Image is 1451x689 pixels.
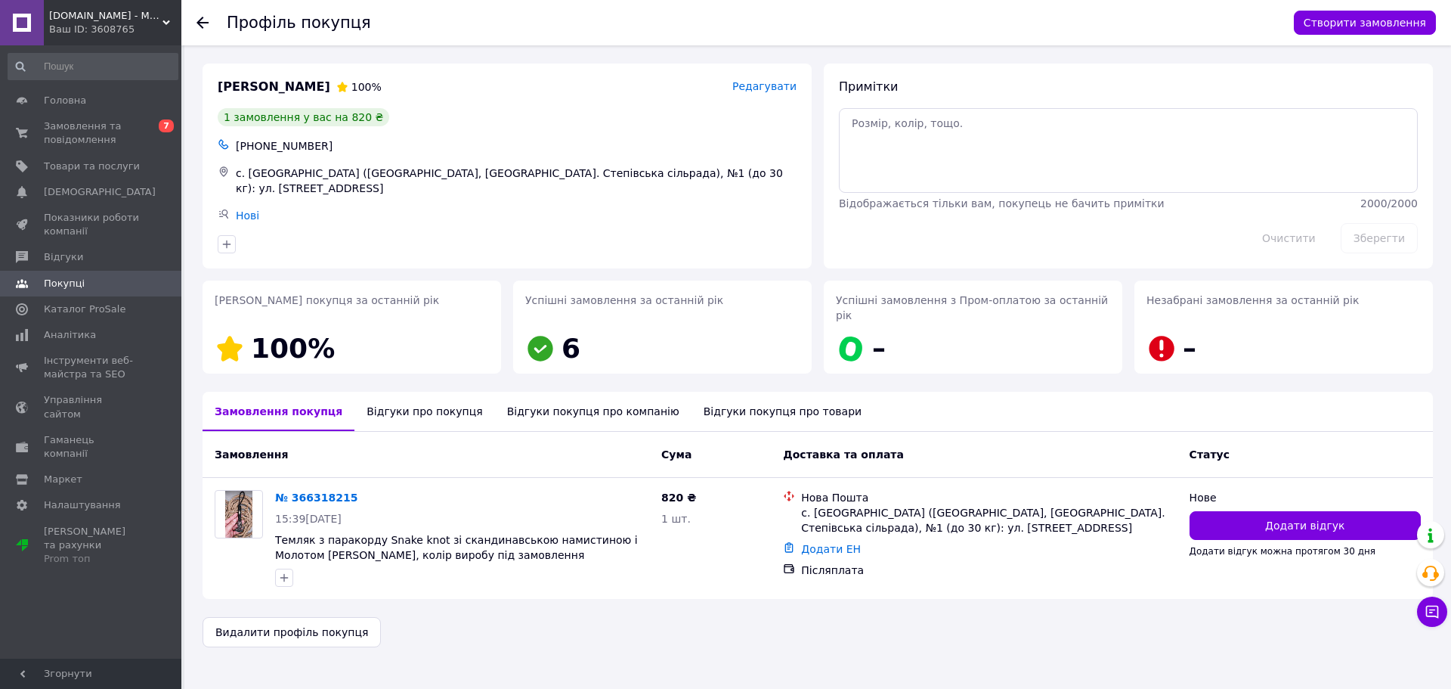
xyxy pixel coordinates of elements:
span: Показники роботи компанії [44,211,140,238]
div: с. [GEOGRAPHIC_DATA] ([GEOGRAPHIC_DATA], [GEOGRAPHIC_DATA]. Степівська сільрада), №1 (до 30 кг): ... [233,163,800,199]
div: Повернутися назад [196,15,209,30]
a: Фото товару [215,490,263,538]
div: Післяплата [801,563,1177,578]
button: Додати відгук [1190,511,1421,540]
button: Створити замовлення [1294,11,1436,35]
div: Ваш ID: 3608765 [49,23,181,36]
span: Примітки [839,79,898,94]
div: Нове [1190,490,1421,505]
div: [PHONE_NUMBER] [233,135,800,157]
span: [PERSON_NAME] [218,79,330,96]
div: Відгуки про покупця [354,392,494,431]
span: Гаманець компанії [44,433,140,461]
div: Замовлення покупця [203,392,354,431]
span: Відображається тільки вам, покупець не бачить примітки [839,197,1165,209]
span: Маркет [44,473,82,486]
div: 1 замовлення у вас на 820 ₴ [218,108,389,126]
span: Покупці [44,277,85,290]
span: 15:39[DATE] [275,513,342,525]
span: – [872,333,886,364]
span: Налаштування [44,498,121,512]
span: Незабрані замовлення за останній рік [1146,294,1359,306]
span: Додати відгук [1265,518,1344,533]
span: [PERSON_NAME] покупця за останній рік [215,294,439,306]
span: 6 [562,333,580,364]
span: 2000 / 2000 [1360,197,1418,209]
span: Статус [1190,448,1230,461]
div: Нова Пошта [801,490,1177,505]
span: – [1183,333,1196,364]
span: Додати відгук можна протягом 30 дня [1190,546,1375,557]
span: [PERSON_NAME] та рахунки [44,525,140,566]
a: № 366318215 [275,492,357,504]
span: Cума [661,448,691,461]
span: Каталог ProSale [44,303,125,316]
span: Успішні замовлення за останній рік [525,294,723,306]
span: 1 шт. [661,513,691,525]
a: Нові [236,209,259,222]
button: Чат з покупцем [1417,597,1447,627]
span: Редагувати [732,80,797,92]
img: Фото товару [225,491,253,538]
span: Аналітика [44,328,96,342]
h1: Профіль покупця [227,14,371,32]
span: [DEMOGRAPHIC_DATA] [44,185,156,199]
span: i.n.k.store - Магазин свічок і декору для дому [49,9,162,23]
div: с. [GEOGRAPHIC_DATA] ([GEOGRAPHIC_DATA], [GEOGRAPHIC_DATA]. Степівська сільрада), №1 (до 30 кг): ... [801,505,1177,535]
a: Темляк з паракорду Snake knot зі скандинавською намистиною і Молотом [PERSON_NAME], колір виробу ... [275,534,638,561]
span: 100% [251,333,335,364]
input: Пошук [8,53,178,80]
span: 100% [351,81,382,93]
span: 820 ₴ [661,492,696,504]
span: Товари та послуги [44,160,140,173]
span: Успішні замовлення з Пром-оплатою за останній рік [836,294,1108,321]
div: Відгуки покупця про товари [691,392,874,431]
span: Відгуки [44,250,83,264]
div: Відгуки покупця про компанію [495,392,691,431]
span: Замовлення [215,448,288,461]
span: Інструменти веб-майстра та SEO [44,354,140,381]
span: Замовлення та повідомлення [44,119,140,147]
span: 7 [159,119,174,132]
span: Управління сайтом [44,393,140,421]
button: Видалити профіль покупця [203,617,381,647]
a: Додати ЕН [801,543,861,555]
span: Головна [44,94,86,107]
span: Доставка та оплата [783,448,904,461]
div: Prom топ [44,552,140,566]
